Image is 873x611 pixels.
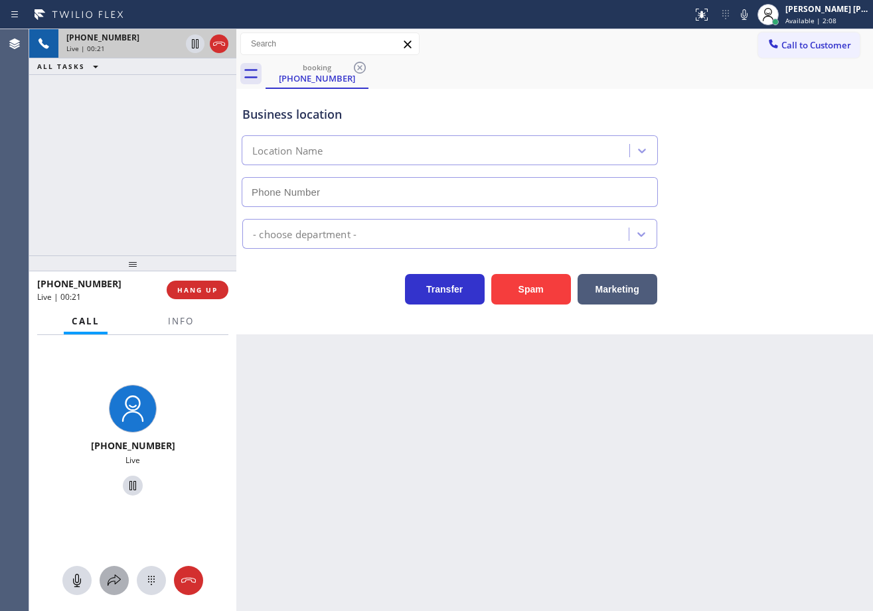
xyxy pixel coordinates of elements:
[66,32,139,43] span: [PHONE_NUMBER]
[168,315,194,327] span: Info
[267,72,367,84] div: [PHONE_NUMBER]
[267,62,367,72] div: booking
[37,277,121,290] span: [PHONE_NUMBER]
[160,308,202,334] button: Info
[735,5,754,24] button: Mute
[137,566,166,595] button: Open dialpad
[242,105,657,123] div: Business location
[62,566,92,595] button: Mute
[91,439,175,452] span: [PHONE_NUMBER]
[64,308,108,334] button: Call
[405,274,485,305] button: Transfer
[177,285,218,295] span: HANG UP
[125,454,140,466] span: Live
[186,34,204,53] button: Hold Customer
[29,58,112,74] button: ALL TASKS
[66,44,105,53] span: Live | 00:21
[72,315,100,327] span: Call
[785,16,836,25] span: Available | 2:08
[253,226,357,241] div: - choose department -
[174,566,203,595] button: Hang up
[210,34,228,53] button: Hang up
[781,39,851,51] span: Call to Customer
[491,274,571,305] button: Spam
[100,566,129,595] button: Open directory
[785,3,869,15] div: [PERSON_NAME] [PERSON_NAME] Dahil
[241,33,419,54] input: Search
[242,177,658,207] input: Phone Number
[37,62,85,71] span: ALL TASKS
[758,33,860,58] button: Call to Customer
[123,476,143,496] button: Hold Customer
[267,59,367,88] div: (951) 973-3914
[37,291,81,303] span: Live | 00:21
[252,143,323,159] div: Location Name
[167,281,228,299] button: HANG UP
[578,274,657,305] button: Marketing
